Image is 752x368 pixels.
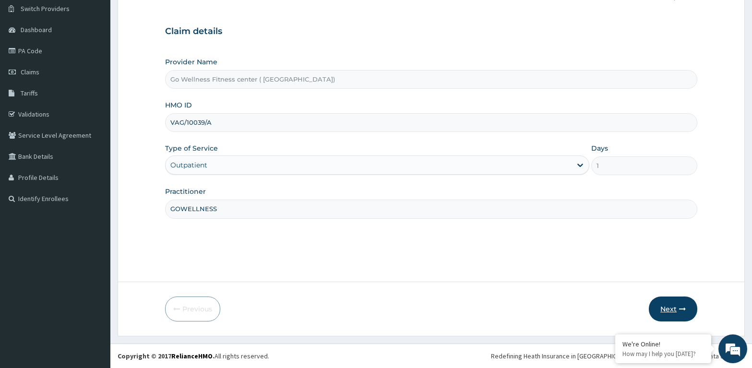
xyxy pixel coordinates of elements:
[622,350,704,358] p: How may I help you today?
[50,54,161,66] div: Chat with us now
[165,100,192,110] label: HMO ID
[18,48,39,72] img: d_794563401_company_1708531726252_794563401
[5,262,183,296] textarea: Type your message and hit 'Enter'
[165,200,697,218] input: Enter Name
[491,351,745,361] div: Redefining Heath Insurance in [GEOGRAPHIC_DATA] using Telemedicine and Data Science!
[157,5,180,28] div: Minimize live chat window
[165,113,697,132] input: Enter HMO ID
[165,57,217,67] label: Provider Name
[165,26,697,37] h3: Claim details
[56,121,132,218] span: We're online!
[21,25,52,34] span: Dashboard
[165,297,220,321] button: Previous
[165,187,206,196] label: Practitioner
[21,89,38,97] span: Tariffs
[110,344,752,368] footer: All rights reserved.
[171,352,213,360] a: RelianceHMO
[622,340,704,348] div: We're Online!
[118,352,215,360] strong: Copyright © 2017 .
[21,4,70,13] span: Switch Providers
[649,297,697,321] button: Next
[591,143,608,153] label: Days
[21,68,39,76] span: Claims
[165,143,218,153] label: Type of Service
